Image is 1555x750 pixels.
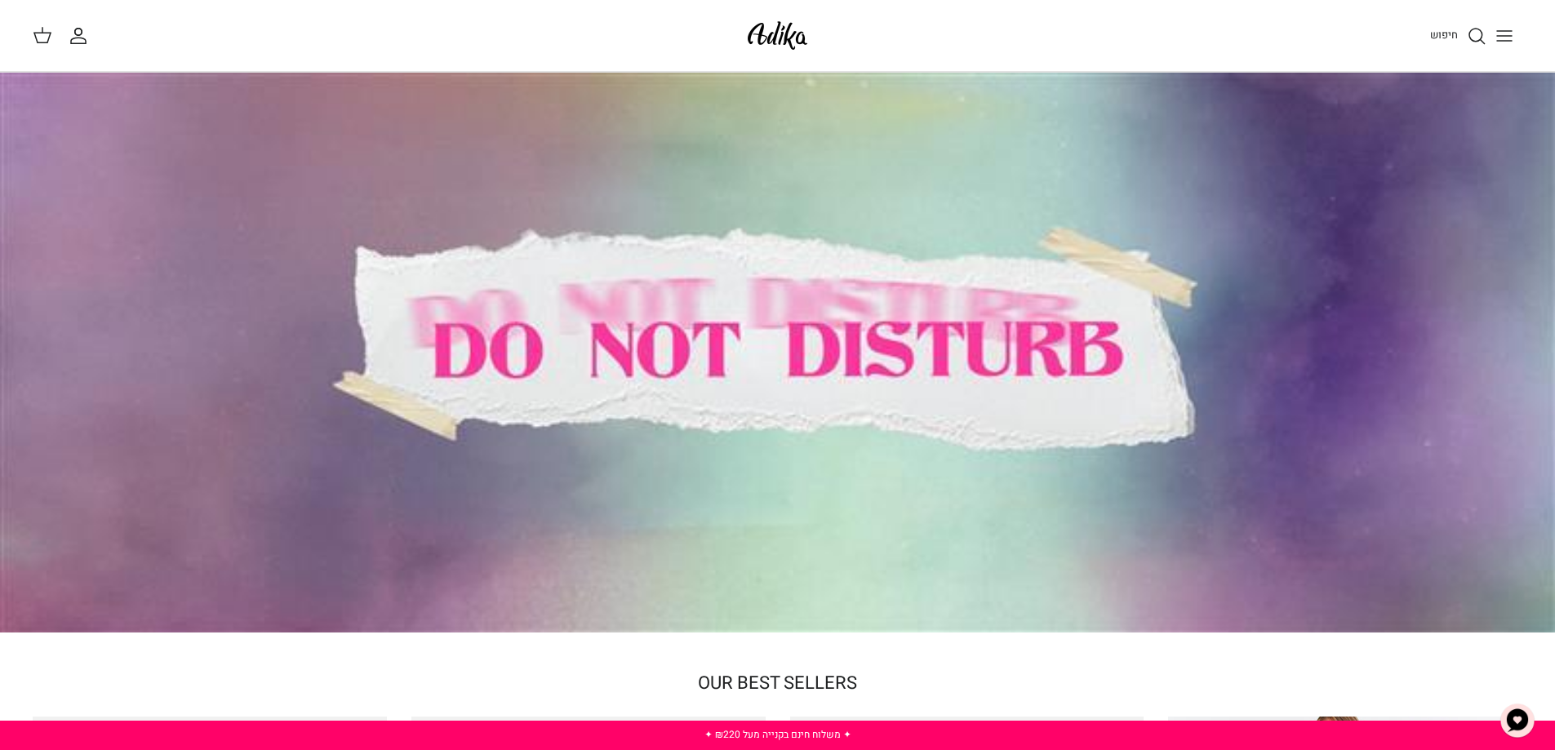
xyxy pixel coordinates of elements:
[1486,18,1522,54] button: Toggle menu
[1430,27,1458,42] span: חיפוש
[704,727,851,742] a: ✦ משלוח חינם בקנייה מעל ₪220 ✦
[1430,26,1486,46] a: חיפוש
[69,26,95,46] a: החשבון שלי
[743,16,812,55] img: Adika IL
[1493,696,1542,745] button: צ'אט
[698,670,857,696] a: OUR BEST SELLERS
